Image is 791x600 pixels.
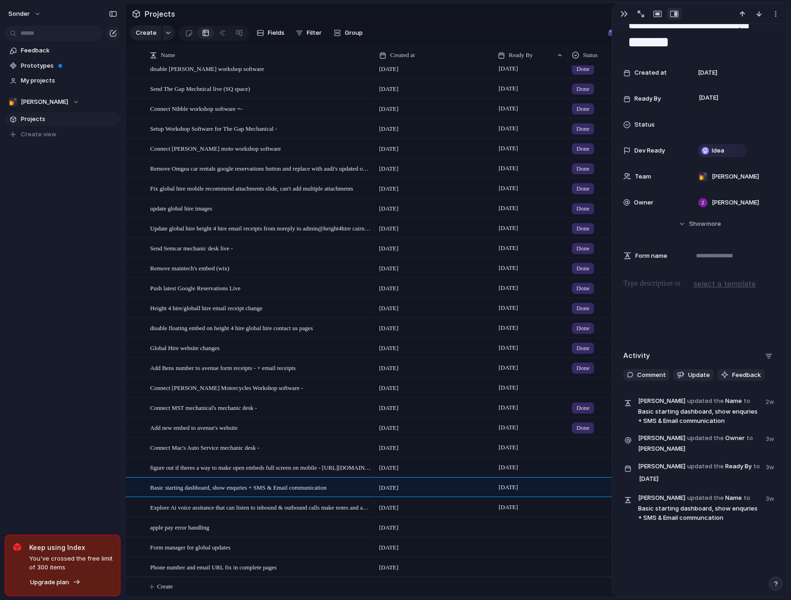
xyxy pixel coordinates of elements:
[150,223,372,233] span: Update global hire height 4 hire email receipts from noreply to admin@height4hire cairns@global-hire
[638,492,760,522] span: Name Basic starting dashboard, show enquries + SMS & Email communcation
[4,6,46,21] button: sonder
[130,26,161,40] button: Create
[27,576,83,589] button: Upgrade plan
[379,483,399,492] span: [DATE]
[150,302,263,313] span: Height 4 hire/globall hire email receipt change
[150,422,238,433] span: Add new embed to avenue's website
[379,344,399,353] span: [DATE]
[766,492,776,504] span: 3w
[150,63,264,74] span: disable [PERSON_NAME] workshop software
[150,402,257,413] span: Connect MST mechanical's mechanic desk -
[706,219,721,229] span: more
[496,402,520,413] span: [DATE]
[329,26,367,40] button: Group
[496,243,520,254] span: [DATE]
[150,562,277,572] span: Phone number and email URL fix in complete pages
[150,442,259,453] span: Connect Mac's Auto Service mechanic desk -
[496,163,520,174] span: [DATE]
[576,324,589,333] span: Done
[496,322,520,333] span: [DATE]
[150,103,242,114] span: Connect Nibble workshop software =-
[379,324,399,333] span: [DATE]
[21,115,117,124] span: Projects
[496,83,520,94] span: [DATE]
[379,563,399,572] span: [DATE]
[496,223,520,234] span: [DATE]
[150,342,220,353] span: Global Hire website changes
[150,203,212,213] span: update global hire images
[634,146,665,155] span: Dev Ready
[379,304,399,313] span: [DATE]
[623,351,650,361] h2: Activity
[496,342,520,353] span: [DATE]
[747,434,753,443] span: to
[379,84,399,94] span: [DATE]
[576,244,589,253] span: Done
[638,444,685,453] span: [PERSON_NAME]
[496,123,520,134] span: [DATE]
[496,143,520,154] span: [DATE]
[576,224,589,233] span: Done
[150,522,209,532] span: apple pay error handling
[576,403,589,413] span: Done
[638,493,685,503] span: [PERSON_NAME]
[150,183,353,193] span: Fix global hire mobile recommend attachments slide, can't add multiple attachments
[576,204,589,213] span: Done
[5,128,120,141] button: Create view
[307,28,322,38] span: Filter
[496,63,520,74] span: [DATE]
[30,578,69,587] span: Upgrade plan
[345,28,363,38] span: Group
[8,97,18,107] div: 💅
[766,461,776,472] span: 3w
[379,164,399,173] span: [DATE]
[634,120,655,129] span: Status
[688,370,710,380] span: Update
[379,383,399,393] span: [DATE]
[623,369,670,381] button: Comment
[21,46,117,55] span: Feedback
[576,184,589,193] span: Done
[496,482,520,493] span: [DATE]
[150,123,277,134] span: Setup Workshop Software for The Gap Mechanical -
[604,26,667,40] button: Connect Linear
[379,204,399,213] span: [DATE]
[379,523,399,532] span: [DATE]
[379,224,399,233] span: [DATE]
[753,462,760,471] span: to
[21,76,117,85] span: My projects
[379,244,399,253] span: [DATE]
[150,83,250,94] span: Send The Gap Mechnical live (SQ space)
[496,203,520,214] span: [DATE]
[638,396,685,406] span: [PERSON_NAME]
[576,364,589,373] span: Done
[496,382,520,393] span: [DATE]
[379,104,399,114] span: [DATE]
[29,554,113,572] span: You've crossed the free limit of 300 items
[635,251,667,261] span: Form name
[150,502,372,512] span: Explore Ai voice assitance that can listen to inbound & outbound calls make notes and add to aven...
[687,396,724,406] span: updated the
[712,146,724,155] span: Idea
[744,396,750,406] span: to
[634,94,661,103] span: Ready By
[379,503,399,512] span: [DATE]
[5,112,120,126] a: Projects
[496,462,520,473] span: [DATE]
[379,184,399,193] span: [DATE]
[150,163,372,173] span: Remove Omgea car rentals google reservations button and replace with audi's updated one in sheets
[143,6,177,22] span: Projects
[136,28,157,38] span: Create
[150,362,296,373] span: Add Bens number to avenue form receipts - + email receipts
[637,473,661,485] span: [DATE]
[379,124,399,134] span: [DATE]
[687,462,724,471] span: updated the
[712,172,759,181] span: [PERSON_NAME]
[150,262,229,273] span: Remove maintech's embed (wix)
[638,462,685,471] span: [PERSON_NAME]
[576,164,589,173] span: Done
[576,423,589,433] span: Done
[717,369,765,381] button: Feedback
[150,322,313,333] span: disable floating embed on height 4 hire global hire contact us pages
[21,130,57,139] span: Create view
